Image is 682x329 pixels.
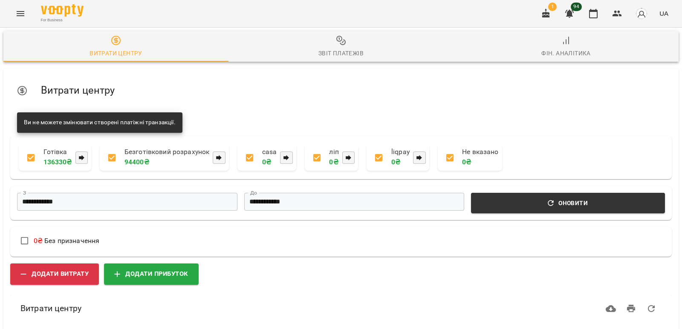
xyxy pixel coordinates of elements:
[462,148,498,156] p: Не вказано
[318,48,364,58] div: Звіт платежів
[659,9,668,18] span: UA
[391,157,410,167] p: 0 ₴
[262,148,277,156] p: casa
[24,115,176,130] div: Ви не можете змінювати створені платіжні транзакції.
[571,3,582,11] span: 94
[462,157,498,167] p: 0 ₴
[34,237,43,245] span: 0 ₴
[621,298,642,319] button: Друк
[41,84,665,97] h5: Витрати центру
[329,148,338,156] p: ліп
[34,237,100,245] span: Без призначення
[43,148,72,156] p: Готівка
[41,17,84,23] span: For Business
[476,198,660,208] span: Оновити
[41,4,84,17] img: Voopty Logo
[43,157,72,167] p: 136330 ₴
[641,298,662,319] button: Оновити
[124,157,210,167] p: 94400 ₴
[471,193,665,213] button: Оновити
[329,157,338,167] p: 0 ₴
[656,6,672,21] button: UA
[114,269,188,280] span: Додати прибуток
[124,148,210,156] p: Безготівковий розрахунок
[636,8,647,20] img: avatar_s.png
[262,157,277,167] p: 0 ₴
[10,3,31,24] button: Menu
[601,298,621,319] button: Завантажити CSV
[548,3,557,11] span: 1
[104,263,199,285] button: Додати прибуток
[20,269,89,280] span: Додати витрату
[10,263,99,285] button: Додати витрату
[391,148,410,156] p: liqpay
[541,48,591,58] div: Фін. Аналітика
[20,302,341,315] h6: Витрати центру
[90,48,142,58] div: Витрати центру
[10,295,672,322] div: Table Toolbar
